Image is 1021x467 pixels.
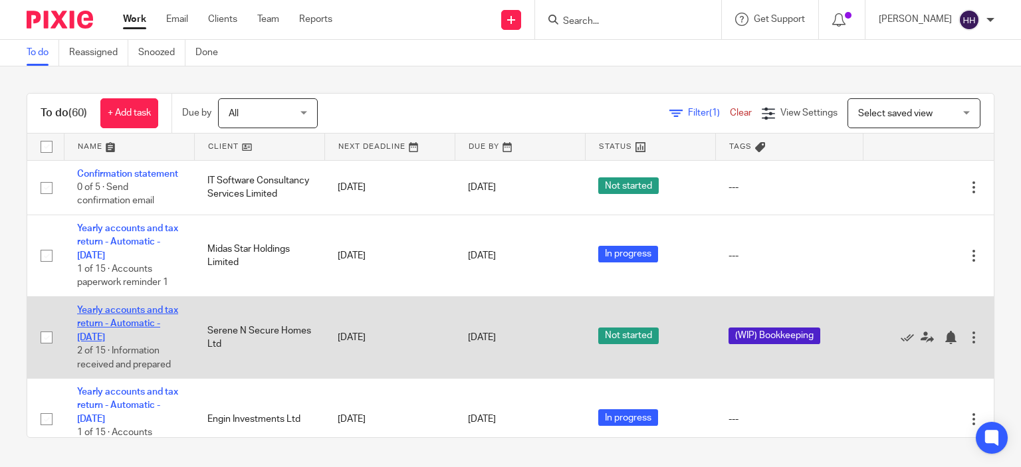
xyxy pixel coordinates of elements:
[729,327,820,344] span: (WIP) Bookkeeping
[77,387,178,424] a: Yearly accounts and tax return - Automatic - [DATE]
[77,264,168,288] span: 1 of 15 · Accounts paperwork reminder 1
[729,249,850,262] div: ---
[324,160,455,215] td: [DATE]
[77,346,171,369] span: 2 of 15 · Information received and prepared
[257,13,279,26] a: Team
[754,15,805,24] span: Get Support
[299,13,332,26] a: Reports
[858,109,933,118] span: Select saved view
[194,297,324,379] td: Serene N Secure Homes Ltd
[562,16,681,28] input: Search
[138,40,185,66] a: Snoozed
[598,177,659,194] span: Not started
[194,215,324,296] td: Midas Star Holdings Limited
[598,409,658,426] span: In progress
[77,224,178,260] a: Yearly accounts and tax return - Automatic - [DATE]
[194,160,324,215] td: IT Software Consultancy Services Limited
[182,106,211,120] p: Due by
[468,415,496,424] span: [DATE]
[166,13,188,26] a: Email
[123,13,146,26] a: Work
[709,108,720,118] span: (1)
[879,13,952,26] p: [PERSON_NAME]
[41,106,87,120] h1: To do
[468,333,496,342] span: [DATE]
[208,13,237,26] a: Clients
[468,251,496,260] span: [DATE]
[468,183,496,192] span: [DATE]
[27,11,93,29] img: Pixie
[27,40,59,66] a: To do
[77,306,178,342] a: Yearly accounts and tax return - Automatic - [DATE]
[194,379,324,460] td: Engin Investments Ltd
[195,40,228,66] a: Done
[324,297,455,379] td: [DATE]
[730,108,752,118] a: Clear
[77,169,178,179] a: Confirmation statement
[729,181,850,194] div: ---
[100,98,158,128] a: + Add task
[69,40,128,66] a: Reassigned
[959,9,980,31] img: svg%3E
[598,327,659,344] span: Not started
[688,108,730,118] span: Filter
[901,331,921,344] a: Mark as done
[324,215,455,296] td: [DATE]
[77,183,154,206] span: 0 of 5 · Send confirmation email
[729,413,850,426] div: ---
[324,379,455,460] td: [DATE]
[229,109,239,118] span: All
[68,108,87,118] span: (60)
[780,108,838,118] span: View Settings
[729,143,752,150] span: Tags
[598,246,658,262] span: In progress
[77,428,168,451] span: 1 of 15 · Accounts paperwork reminder 1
